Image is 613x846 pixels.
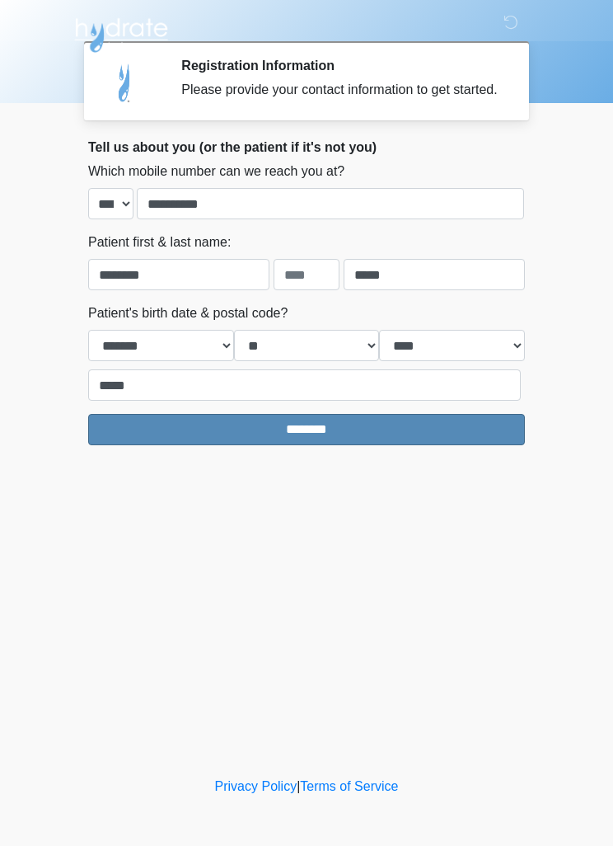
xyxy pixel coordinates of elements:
[88,233,231,252] label: Patient first & last name:
[88,162,344,181] label: Which mobile number can we reach you at?
[215,779,297,793] a: Privacy Policy
[300,779,398,793] a: Terms of Service
[88,139,525,155] h2: Tell us about you (or the patient if it's not you)
[101,58,150,107] img: Agent Avatar
[88,303,288,323] label: Patient's birth date & postal code?
[72,12,171,54] img: Hydrate IV Bar - Scottsdale Logo
[297,779,300,793] a: |
[181,80,500,100] div: Please provide your contact information to get started.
